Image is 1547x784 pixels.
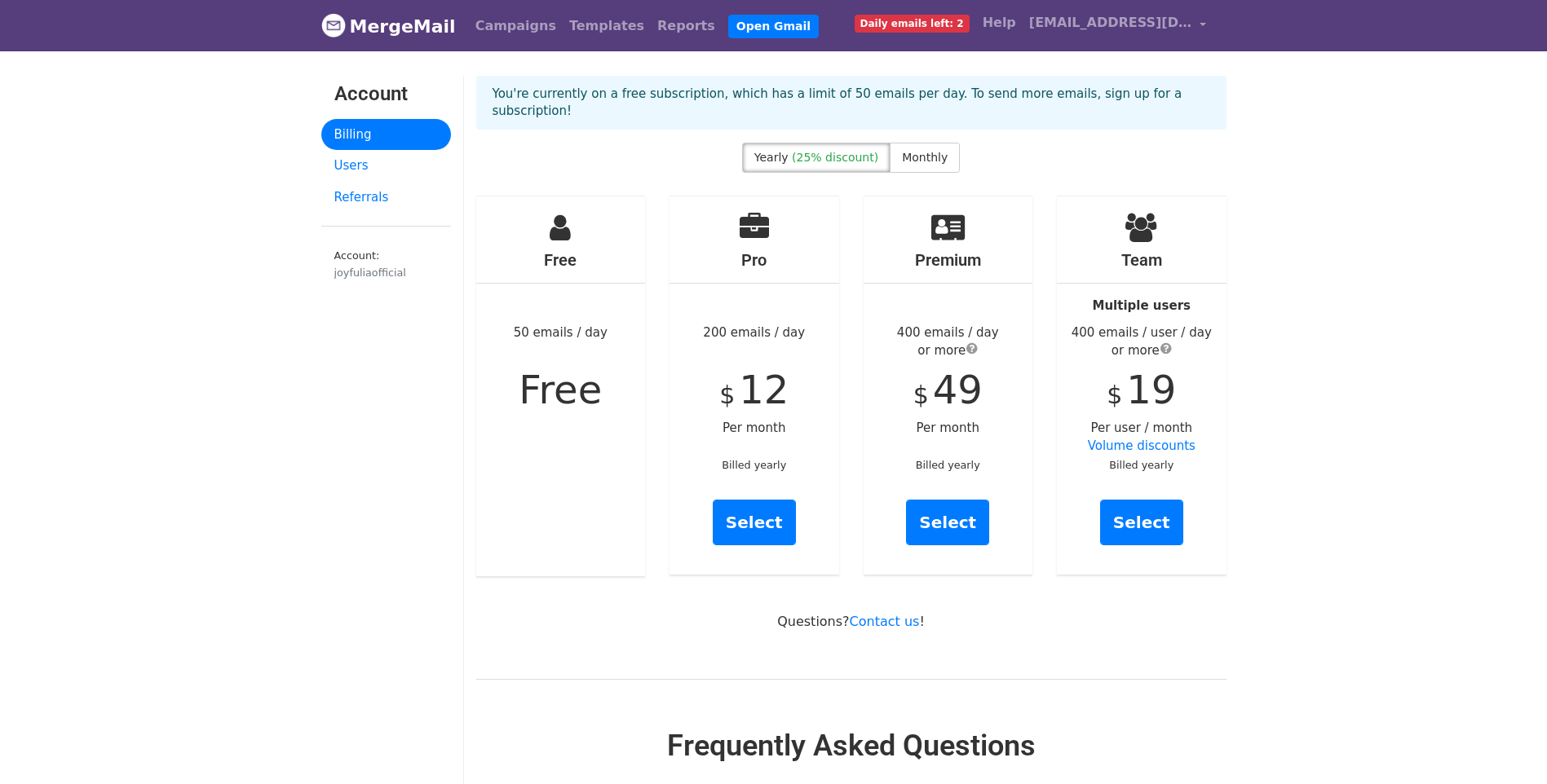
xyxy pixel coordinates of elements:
[321,119,451,151] a: Billing
[519,367,602,412] span: Free
[792,151,878,164] span: (25% discount)
[855,15,970,33] span: Daily emails left: 2
[1057,196,1227,575] div: Per user / month
[913,381,929,409] span: $
[850,614,920,629] a: Contact us
[864,250,1033,270] h4: Premium
[1029,13,1192,33] span: [EMAIL_ADDRESS][DOMAIN_NAME]
[321,182,451,214] a: Referrals
[1023,7,1213,45] a: [EMAIL_ADDRESS][DOMAIN_NAME]
[848,7,976,39] a: Daily emails left: 2
[334,249,438,280] small: Account:
[1109,459,1174,471] small: Billed yearly
[728,15,819,38] a: Open Gmail
[739,367,789,412] span: 12
[321,150,451,182] a: Users
[476,729,1227,764] h2: Frequently Asked Questions
[713,500,796,545] a: Select
[1107,381,1122,409] span: $
[976,7,1023,39] a: Help
[651,10,722,42] a: Reports
[722,459,786,471] small: Billed yearly
[864,196,1033,575] div: Per month
[1100,500,1183,545] a: Select
[321,9,456,43] a: MergeMail
[1126,367,1176,412] span: 19
[476,250,646,270] h4: Free
[321,13,346,37] img: MergeMail logo
[1088,438,1196,453] a: Volume discounts
[334,265,438,280] div: joyfuliaofficial
[719,381,735,409] span: $
[563,10,651,42] a: Templates
[916,459,980,471] small: Billed yearly
[933,367,983,412] span: 49
[476,613,1227,630] p: Questions? !
[1093,298,1191,313] strong: Multiple users
[334,82,438,106] h3: Account
[493,86,1210,120] p: You're currently on a free subscription, which has a limit of 50 emails per day. To send more ema...
[1057,250,1227,270] h4: Team
[754,151,789,164] span: Yearly
[902,151,948,164] span: Monthly
[670,250,839,270] h4: Pro
[670,196,839,575] div: 200 emails / day Per month
[906,500,989,545] a: Select
[469,10,563,42] a: Campaigns
[476,196,646,576] div: 50 emails / day
[1057,324,1227,360] div: 400 emails / user / day or more
[864,324,1033,360] div: 400 emails / day or more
